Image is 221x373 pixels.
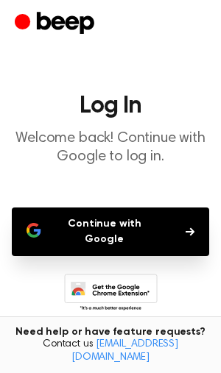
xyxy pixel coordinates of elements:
button: Continue with Google [12,207,209,256]
span: Contact us [9,338,212,364]
p: Welcome back! Continue with Google to log in. [12,129,209,166]
a: [EMAIL_ADDRESS][DOMAIN_NAME] [71,339,178,363]
a: Beep [15,10,98,38]
h1: Log In [12,94,209,118]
